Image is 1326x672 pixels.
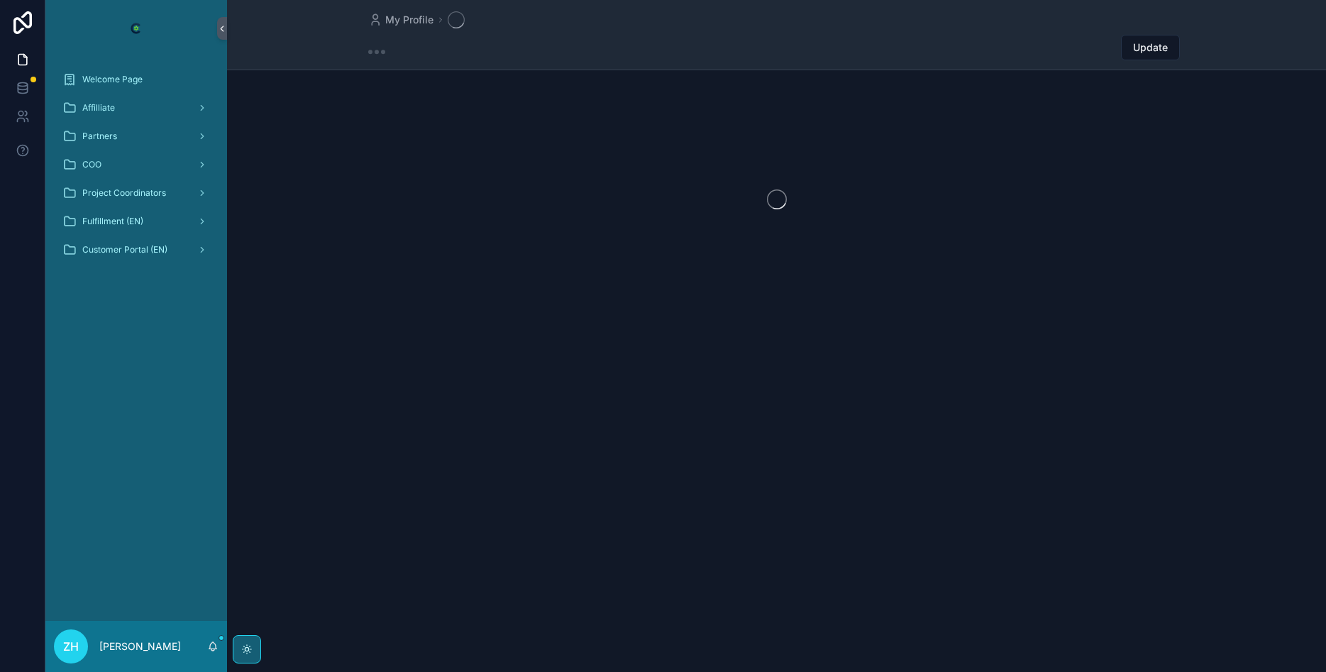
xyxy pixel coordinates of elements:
span: Project Coordinators [82,187,166,199]
img: App logo [125,17,148,40]
span: Affilliate [82,102,115,114]
button: Update [1121,35,1180,60]
a: Partners [54,123,219,149]
span: My Profile [385,13,433,27]
a: Project Coordinators [54,180,219,206]
div: scrollable content [45,57,227,281]
span: Customer Portal (EN) [82,244,167,255]
a: COO [54,152,219,177]
a: Fulfillment (EN) [54,209,219,234]
a: Affilliate [54,95,219,121]
span: COO [82,159,101,170]
a: Customer Portal (EN) [54,237,219,263]
a: My Profile [368,13,433,27]
span: Fulfillment (EN) [82,216,143,227]
span: ZH [63,638,79,655]
a: Welcome Page [54,67,219,92]
p: [PERSON_NAME] [99,639,181,654]
span: Update [1133,40,1168,55]
span: Partners [82,131,117,142]
span: Welcome Page [82,74,143,85]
